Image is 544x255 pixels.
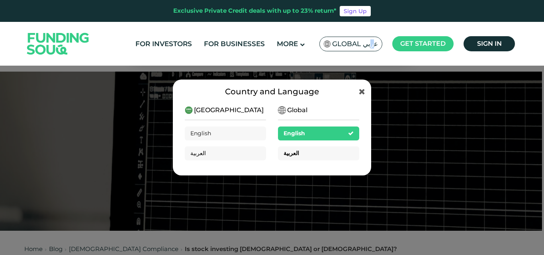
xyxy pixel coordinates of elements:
[19,23,97,64] img: Logo
[277,40,298,48] span: More
[464,36,515,51] a: Sign in
[340,6,371,16] a: Sign Up
[194,105,264,115] span: [GEOGRAPHIC_DATA]
[202,37,267,51] a: For Businesses
[278,106,286,114] img: SA Flag
[133,37,194,51] a: For Investors
[185,86,359,97] div: Country and Language
[324,41,331,47] img: SA Flag
[190,150,206,157] span: العربية
[400,40,446,47] span: Get started
[477,40,502,47] span: Sign in
[284,150,299,157] span: العربية
[287,105,307,115] span: Global
[332,39,378,49] span: Global عربي
[173,6,337,16] div: Exclusive Private Credit deals with up to 23% return*
[185,106,193,114] img: SA Flag
[284,130,305,137] span: English
[190,130,211,137] span: English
